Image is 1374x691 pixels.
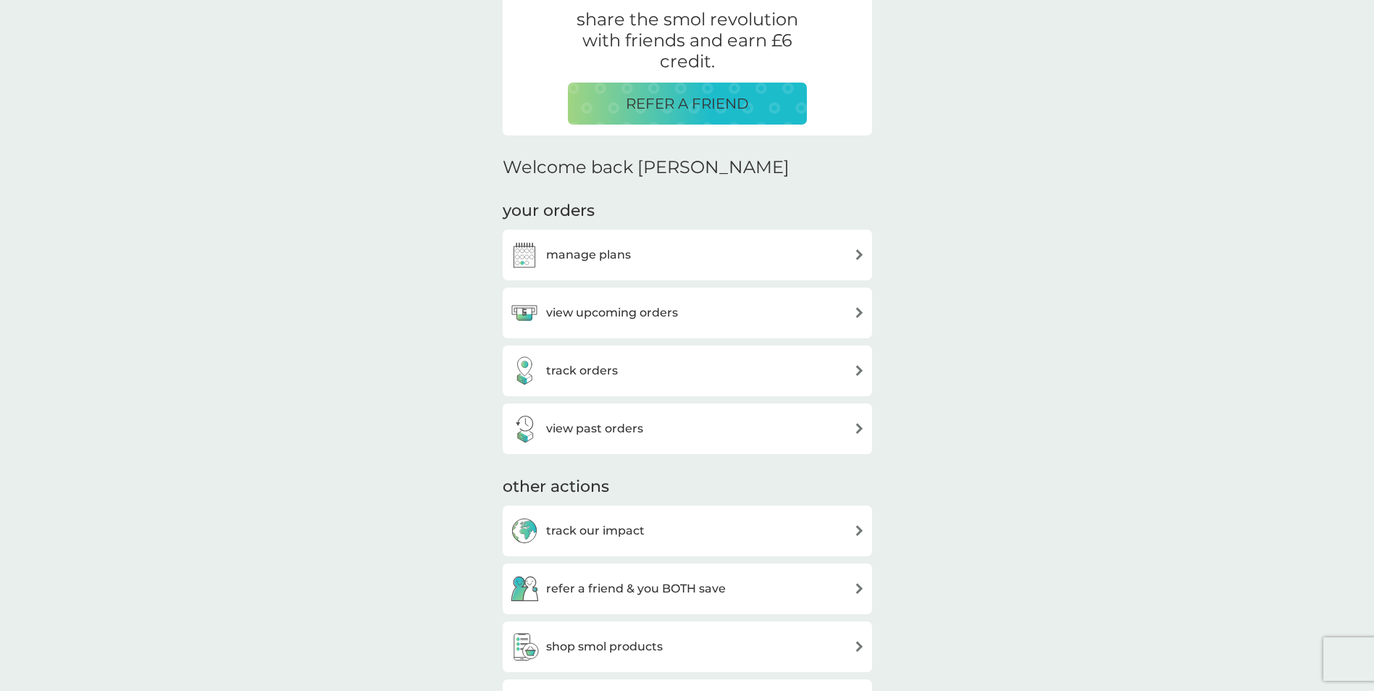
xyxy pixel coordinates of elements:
img: arrow right [854,365,865,376]
h3: refer a friend & you BOTH save [546,579,726,598]
h3: view past orders [546,419,643,438]
img: arrow right [854,307,865,318]
img: arrow right [854,641,865,652]
h3: track orders [546,361,618,380]
img: arrow right [854,249,865,260]
h2: Welcome back [PERSON_NAME] [503,157,789,178]
img: arrow right [854,583,865,594]
p: share the smol revolution with friends and earn £6 credit. [568,9,807,72]
h3: shop smol products [546,637,663,656]
button: REFER A FRIEND [568,83,807,125]
p: REFER A FRIEND [626,92,749,115]
img: arrow right [854,423,865,434]
h3: track our impact [546,522,645,540]
h3: manage plans [546,246,631,264]
img: arrow right [854,525,865,536]
h3: other actions [503,476,609,498]
h3: view upcoming orders [546,303,678,322]
h3: your orders [503,200,595,222]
